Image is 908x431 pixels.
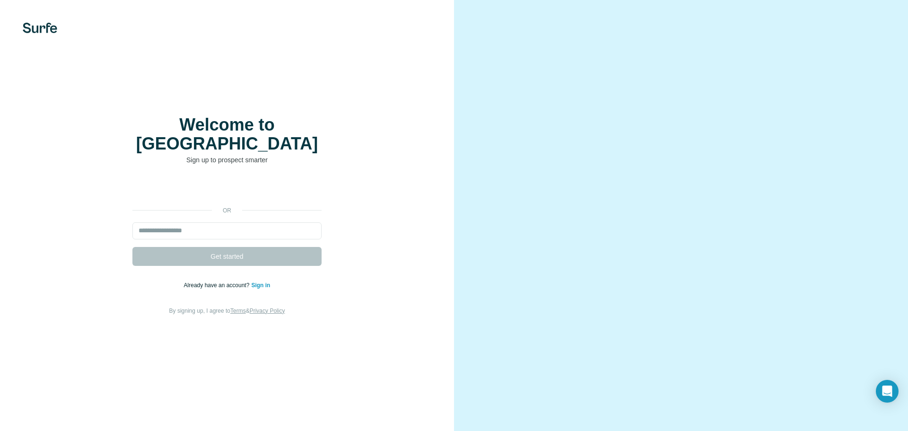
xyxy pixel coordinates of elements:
[230,308,246,314] a: Terms
[132,155,322,165] p: Sign up to prospect smarter
[876,380,899,403] div: Open Intercom Messenger
[128,179,326,200] iframe: Sign in with Google Button
[184,282,252,289] span: Already have an account?
[251,282,270,289] a: Sign in
[250,308,285,314] a: Privacy Policy
[212,206,242,215] p: or
[169,308,285,314] span: By signing up, I agree to &
[23,23,57,33] img: Surfe's logo
[132,115,322,153] h1: Welcome to [GEOGRAPHIC_DATA]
